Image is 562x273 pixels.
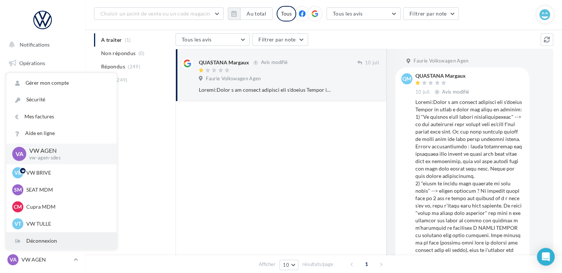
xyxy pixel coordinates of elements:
span: Opérations [19,60,45,66]
p: SEAT MDM [26,186,108,193]
a: VA VW AGEN [6,253,79,267]
div: Déconnexion [6,233,117,249]
button: Notifications [4,37,78,53]
a: Campagnes DataOnDemand [4,209,81,231]
a: PLV et print personnalisable [4,185,81,206]
span: VT [14,220,21,227]
span: (0) [138,50,145,56]
span: Avis modifié [261,60,288,65]
button: 10 [280,260,298,270]
span: CM [14,203,22,210]
span: VA [16,149,23,158]
div: Loremi:Dolor s am consect adipisci eli s'doeius Tempor in utlab e dolor mag aliqu en adminim: 1) ... [199,86,332,94]
button: Filtrer par note [252,33,308,46]
span: QM [402,75,411,82]
div: Tous [277,6,296,21]
span: SM [14,186,22,193]
a: Aide en ligne [6,125,117,142]
button: Tous les avis [175,33,250,46]
div: QUASTANA Margaux [415,73,471,78]
button: Au total [240,7,272,20]
button: Choisir un point de vente ou un code magasin [94,7,224,20]
span: Choisir un point de vente ou un code magasin [100,10,210,17]
p: VW TULLE [26,220,108,227]
button: Au total [228,7,272,20]
p: vw-agen-sdes [29,155,105,161]
a: Campagnes [4,111,81,127]
span: résultats/page [302,261,333,268]
span: Faurie Volkswagen Agen [206,75,261,82]
p: Cupra MDM [26,203,108,210]
span: Avis modifié [442,89,469,95]
a: Opérations [4,55,81,71]
a: Visibilité en ligne [4,93,81,108]
span: 10 [283,262,289,268]
span: Notifications [20,41,50,48]
span: 10 juil. [415,89,431,95]
span: VA [10,256,17,263]
a: Calendrier [4,166,81,182]
div: QUASTANA Margaux [199,59,249,66]
a: Contacts [4,129,81,145]
div: Open Intercom Messenger [537,248,555,266]
a: Mes factures [6,108,117,125]
span: Répondus [101,63,125,70]
button: Filtrer par note [403,7,459,20]
p: VW BRIVE [26,169,108,176]
span: VB [14,169,21,176]
button: Tous les avis [327,7,401,20]
span: Non répondus [101,50,136,57]
a: Boîte de réception1 [4,74,81,90]
p: VW AGEN [21,256,71,263]
span: (249) [115,77,128,83]
a: Gérer mon compte [6,75,117,91]
span: 1 [361,258,372,270]
span: Faurie Volkswagen Agen [414,58,468,64]
span: (249) [128,64,140,70]
a: Sécurité [6,91,117,108]
a: Médiathèque [4,148,81,164]
span: 10 juil. [365,60,380,66]
span: Afficher [259,261,275,268]
p: VW AGEN [29,146,105,155]
span: Tous les avis [333,10,363,17]
span: Tous les avis [182,36,212,43]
